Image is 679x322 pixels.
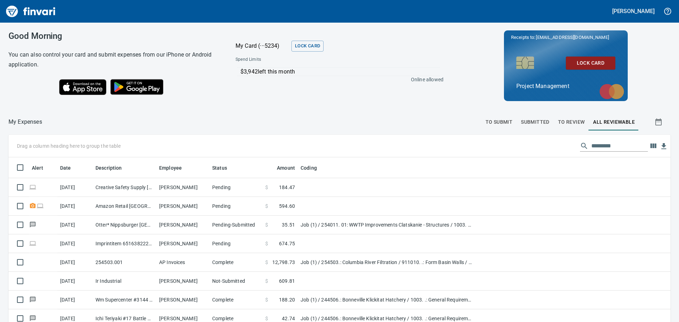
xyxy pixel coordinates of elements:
span: Status [212,164,236,172]
p: $3,942 left this month [240,68,440,76]
span: 674.75 [279,240,295,247]
p: Receipts to: [511,34,621,41]
span: $ [265,277,268,285]
span: $ [265,221,268,228]
span: [EMAIL_ADDRESS][DOMAIN_NAME] [535,34,609,41]
span: 184.47 [279,184,295,191]
span: $ [265,203,268,210]
span: Coding [301,164,317,172]
p: Online allowed [230,76,443,83]
td: Imprintitem 6516382222 [GEOGRAPHIC_DATA] [93,234,156,253]
span: Employee [159,164,182,172]
td: Amazon Retail [GEOGRAPHIC_DATA] [GEOGRAPHIC_DATA] [93,197,156,216]
td: Job (1) / 244506.: Bonneville Klickitat Hatchery / 1003. .: General Requirements / 5: Other [298,291,475,309]
span: Has messages [29,222,36,227]
span: All Reviewable [593,118,635,127]
button: Choose columns to display [648,141,658,151]
span: Lock Card [571,59,610,68]
span: 188.20 [279,296,295,303]
span: Submitted [521,118,550,127]
td: [PERSON_NAME] [156,197,209,216]
button: Download table [658,141,669,152]
td: Ir Industrial [93,272,156,291]
td: [DATE] [57,272,93,291]
span: Online transaction [29,185,36,189]
nav: breadcrumb [8,118,42,126]
td: AP Invoices [156,253,209,272]
span: Description [95,164,122,172]
span: Status [212,164,227,172]
td: [DATE] [57,291,93,309]
h6: You can also control your card and submit expenses from our iPhone or Android application. [8,50,218,70]
p: My Expenses [8,118,42,126]
td: Creative Safety Supply [GEOGRAPHIC_DATA] OR [93,178,156,197]
td: Pending [209,197,262,216]
td: [DATE] [57,234,93,253]
span: Description [95,164,131,172]
td: [PERSON_NAME] [156,216,209,234]
span: Alert [32,164,52,172]
td: [PERSON_NAME] [156,272,209,291]
span: 609.81 [279,277,295,285]
span: 594.60 [279,203,295,210]
span: Has messages [29,297,36,302]
td: Job (1) / 254503.: Columbia River Filtration / 911010. .: Form Basin Walls / 5: Other [298,253,475,272]
img: mastercard.svg [596,80,628,103]
span: Amount [277,164,295,172]
span: To Submit [486,118,513,127]
span: $ [265,315,268,322]
td: Complete [209,291,262,309]
td: Pending [209,178,262,197]
span: Receipt Required [29,204,36,208]
td: Wm Supercenter #3144 [GEOGRAPHIC_DATA] OR [93,291,156,309]
p: My Card (···5234) [236,42,289,50]
h5: [PERSON_NAME] [612,7,655,15]
span: Coding [301,164,326,172]
td: [PERSON_NAME] [156,291,209,309]
span: 42.74 [282,315,295,322]
td: Pending-Submitted [209,216,262,234]
button: Lock Card [291,41,324,52]
td: Not-Submitted [209,272,262,291]
span: To Review [558,118,585,127]
span: $ [265,240,268,247]
button: Show transactions within a particular date range [648,113,671,130]
span: $ [265,184,268,191]
span: Alert [32,164,43,172]
span: Lock Card [295,42,320,50]
td: [PERSON_NAME] [156,234,209,253]
td: Pending [209,234,262,253]
span: $ [265,259,268,266]
img: Finvari [4,3,57,20]
span: Date [60,164,80,172]
span: Date [60,164,71,172]
td: [DATE] [57,253,93,272]
span: 35.51 [282,221,295,228]
td: [PERSON_NAME] [156,178,209,197]
td: [DATE] [57,197,93,216]
span: Online transaction [36,204,44,208]
td: [DATE] [57,178,93,197]
td: Complete [209,253,262,272]
span: Online transaction [29,241,36,246]
span: $ [265,296,268,303]
td: [DATE] [57,216,93,234]
button: Lock Card [566,57,615,70]
h3: Good Morning [8,31,218,41]
span: Has messages [29,316,36,321]
p: Project Management [516,82,615,90]
button: [PERSON_NAME] [610,6,656,17]
span: Employee [159,164,191,172]
td: Job (1) / 254011. 01: WWTP Improvements Clatskanie - Structures / 1003. .: General Requirements /... [298,216,475,234]
span: Spend Limits [236,56,352,63]
img: Get it on Google Play [106,75,167,99]
span: 12,798.73 [272,259,295,266]
td: 254503.001 [93,253,156,272]
span: Amount [268,164,295,172]
p: Drag a column heading here to group the table [17,142,121,150]
img: Download on the App Store [59,79,106,95]
td: Otter* Nippsburger [GEOGRAPHIC_DATA] [GEOGRAPHIC_DATA] [93,216,156,234]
